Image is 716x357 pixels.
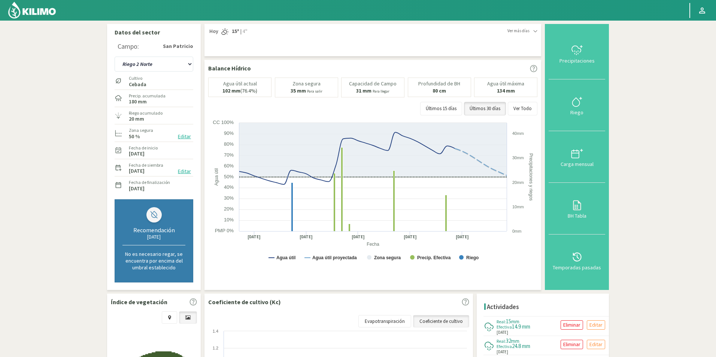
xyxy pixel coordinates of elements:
text: 40mm [512,131,524,136]
text: 30% [224,195,234,201]
button: Eliminar [561,320,583,330]
p: No es necesario regar, se encuentra por encima del umbral establecido [122,251,185,271]
span: Hoy [208,28,218,35]
strong: 15º [232,28,239,34]
text: 80% [224,141,234,147]
div: Recomendación [122,226,185,234]
text: Fecha [367,242,379,247]
text: 10% [224,217,234,223]
p: Eliminar [563,340,580,349]
label: Riego acumulado [129,110,163,117]
span: Real: [497,319,506,324]
p: Índice de vegetación [111,297,167,306]
text: Riego [466,255,479,260]
button: Ver Todo [508,102,537,115]
text: 1.2 [213,346,218,350]
text: 0mm [512,229,521,233]
text: 50% [224,174,234,179]
b: 134 mm [497,87,515,94]
button: Carga mensual [549,131,605,183]
button: Editar [587,340,605,349]
p: Profundidad de BH [418,81,460,87]
span: 4º [242,28,247,35]
text: 30mm [512,155,524,160]
text: Precipitaciones y riegos [528,153,534,201]
a: Coeficiente de cultivo [413,315,469,328]
button: Editar [176,167,193,176]
text: 70% [224,152,234,158]
button: Precipitaciones [549,28,605,79]
text: [DATE] [352,234,365,240]
span: Efectiva [497,344,512,349]
span: 24.8 mm [512,342,530,350]
span: 15 [506,318,511,325]
text: 20mm [512,180,524,185]
p: Balance Hídrico [208,64,251,73]
button: Editar [587,320,605,330]
p: Editar [589,321,603,329]
span: [DATE] [497,349,508,355]
div: Temporadas pasadas [551,265,603,270]
text: 20% [224,206,234,212]
text: Zona segura [374,255,401,260]
text: 1.4 [213,329,218,333]
h4: Actividades [487,303,519,311]
button: Temporadas pasadas [549,235,605,286]
label: Precip. acumulada [129,93,166,99]
text: Precip. Efectiva [417,255,451,260]
text: [DATE] [404,234,417,240]
span: Real: [497,338,506,344]
b: 35 mm [291,87,306,94]
text: 90% [224,130,234,136]
div: Precipitaciones [551,58,603,63]
button: BH Tabla [549,183,605,235]
span: mm [511,318,519,325]
div: [DATE] [122,234,185,240]
p: Agua útil máxima [487,81,524,87]
p: Coeficiente de cultivo (Kc) [208,297,281,306]
button: Últimos 15 días [420,102,462,115]
p: Datos del sector [115,28,193,37]
p: Eliminar [563,321,580,329]
text: CC 100% [213,119,234,125]
text: [DATE] [456,234,469,240]
label: Cultivo [129,75,146,82]
label: [DATE] [129,186,145,191]
label: Fecha de finalización [129,179,170,186]
button: Riego [549,79,605,131]
span: 14.9 mm [512,323,530,330]
a: Evapotranspiración [358,315,411,328]
label: Cebada [129,82,146,87]
b: 80 cm [433,87,446,94]
b: 102 mm [222,87,240,94]
small: Para llegar [373,89,389,94]
span: mm [511,338,519,344]
label: Fecha de siembra [129,162,163,169]
text: [DATE] [300,234,313,240]
span: [DATE] [497,329,508,336]
text: [DATE] [248,234,261,240]
label: Zona segura [129,127,153,134]
p: Agua útil actual [223,81,257,87]
div: Campo: [118,43,139,50]
label: 180 mm [129,99,147,104]
text: 10mm [512,205,524,209]
p: (76.4%) [222,88,257,94]
button: Últimos 30 días [464,102,506,115]
div: BH Tabla [551,213,603,218]
span: | [240,28,242,35]
p: Zona segura [292,81,321,87]
span: 32 [506,337,511,344]
text: Agua útil proyectada [312,255,357,260]
label: 50 % [129,134,140,139]
span: Ver más días [507,28,530,34]
text: 60% [224,163,234,169]
label: [DATE] [129,151,145,156]
div: Carga mensual [551,161,603,167]
span: Efectiva [497,324,512,330]
p: Editar [589,340,603,349]
div: Riego [551,110,603,115]
text: PMP 0% [215,228,234,233]
strong: San Patricio [163,42,193,50]
button: Editar [176,132,193,141]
